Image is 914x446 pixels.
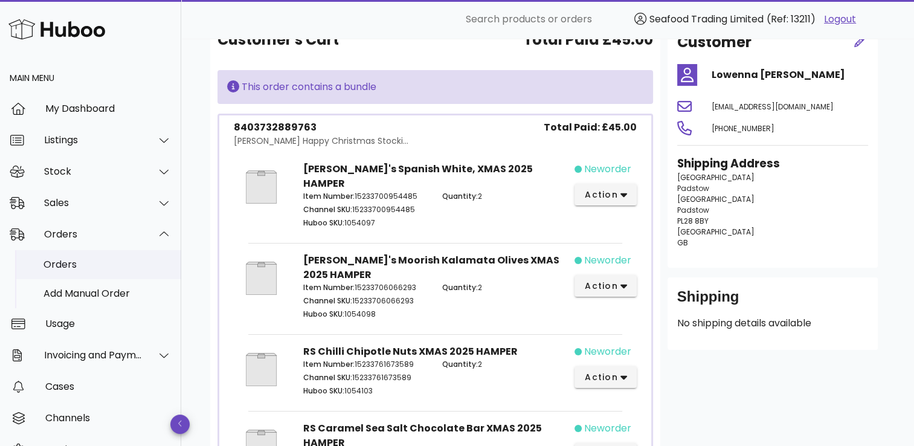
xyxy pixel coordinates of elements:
div: Usage [45,318,172,329]
img: Product Image [234,162,289,212]
button: action [574,275,637,297]
span: Channel SKU: [303,372,352,383]
p: 1054103 [303,386,428,396]
span: Item Number: [303,282,355,292]
h2: Customer [677,31,751,53]
strong: [PERSON_NAME]'s Spanish White, XMAS 2025 HAMPER [303,162,533,190]
div: Cases [45,381,172,392]
span: Channel SKU: [303,204,352,215]
p: 2 [442,191,567,202]
button: action [574,184,637,205]
span: [EMAIL_ADDRESS][DOMAIN_NAME] [711,102,833,112]
span: neworder [584,162,631,176]
h4: Lowenna [PERSON_NAME] [711,68,868,82]
span: Quantity: [442,282,478,292]
img: Product Image [234,253,289,303]
span: [GEOGRAPHIC_DATA] [677,227,755,237]
span: Padstow [677,183,709,193]
span: [GEOGRAPHIC_DATA] [677,194,755,204]
span: action [584,189,618,201]
p: 15233700954485 [303,204,428,215]
div: This order contains a bundle [227,80,643,94]
p: 2 [442,282,567,293]
span: Huboo SKU: [303,309,344,319]
h3: Shipping Address [677,155,868,172]
span: Huboo SKU: [303,218,344,228]
span: neworder [584,253,631,268]
p: No shipping details available [677,316,868,331]
span: Item Number: [303,191,355,201]
span: neworder [584,344,631,359]
span: Channel SKU: [303,296,352,306]
span: (Ref: 13211) [767,12,816,26]
p: 15233700954485 [303,191,428,202]
div: Shipping [677,287,868,316]
strong: [PERSON_NAME]'s Moorish Kalamata Olives XMAS 2025 HAMPER [303,253,559,282]
span: Huboo SKU: [303,386,344,396]
span: [PHONE_NUMBER] [711,123,774,134]
p: 1054097 [303,218,428,228]
div: Sales [44,197,143,208]
div: Channels [45,412,172,424]
p: 15233706066293 [303,282,428,293]
div: My Dashboard [45,103,172,114]
span: PL28 8BY [677,216,709,226]
span: action [584,280,618,292]
button: action [574,366,637,388]
p: 1054098 [303,309,428,320]
span: Total Paid £45.00 [523,29,653,51]
div: 8403732889763 [234,120,408,135]
span: Quantity: [442,191,478,201]
div: Orders [43,259,172,270]
span: neworder [584,421,631,436]
p: 2 [442,359,567,370]
p: 15233761673589 [303,372,428,383]
div: Stock [44,166,143,177]
span: [GEOGRAPHIC_DATA] [677,172,755,183]
div: Orders [44,228,143,240]
div: Listings [44,134,143,146]
span: Quantity: [442,359,478,369]
strong: RS Chilli Chipotle Nuts XMAS 2025 HAMPER [303,344,518,358]
span: GB [677,238,688,248]
span: Seafood Trading Limited [649,12,764,26]
p: 15233761673589 [303,359,428,370]
span: Customer's Cart [217,29,339,51]
span: action [584,371,618,384]
div: [PERSON_NAME] Happy Christmas Stocki... [234,135,408,147]
div: Invoicing and Payments [44,349,143,361]
div: Add Manual Order [43,288,172,299]
img: Huboo Logo [8,16,105,42]
img: Product Image [234,344,289,395]
a: Logout [824,12,856,27]
span: Item Number: [303,359,355,369]
span: Padstow [677,205,709,215]
p: 15233706066293 [303,296,428,306]
span: Total Paid: £45.00 [544,120,637,135]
